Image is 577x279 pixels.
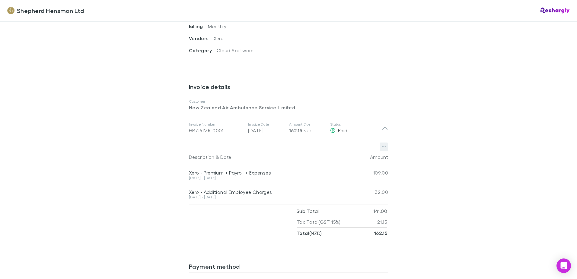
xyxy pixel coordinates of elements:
[374,230,387,236] strong: 162.15
[297,206,319,216] p: Sub Total
[217,47,253,53] span: Cloud Software
[297,216,341,227] p: Tax Total (GST 15%)
[189,151,349,163] div: &
[540,8,570,14] img: Rechargly Logo
[208,23,227,29] span: Monthly
[189,104,388,111] p: New Zealand Air Ambulance Service Limited
[7,7,14,14] img: Shepherd Hensman Ltd's Logo
[189,151,214,163] button: Description
[189,23,208,29] span: Billing
[189,122,243,127] p: Invoice Number
[189,263,388,272] h3: Payment method
[248,127,284,134] p: [DATE]
[248,122,284,127] p: Invoice Date
[352,182,388,202] div: 32.00
[377,216,387,227] p: 21.15
[220,151,231,163] button: Date
[189,170,352,176] div: Xero - Premium + Payroll + Expenses
[189,99,388,104] p: Customer
[189,127,243,134] div: HR7J6JMR-0001
[330,122,382,127] p: Status
[338,127,347,133] span: Paid
[189,195,352,199] div: [DATE] - [DATE]
[184,116,393,140] div: Invoice NumberHR7J6JMR-0001Invoice Date[DATE]Amount Due162.15 NZDStatusPaid
[189,47,217,53] span: Category
[17,6,84,15] span: Shepherd Hensman Ltd
[189,83,388,93] h3: Invoice details
[189,189,352,195] div: Xero - Additional Employee Charges
[189,35,214,41] span: Vendors
[556,258,571,273] div: Open Intercom Messenger
[374,206,387,216] p: 141.00
[297,230,309,236] strong: Total
[352,163,388,182] div: 109.00
[214,35,224,41] span: Xero
[189,176,352,180] div: [DATE] - [DATE]
[289,122,325,127] p: Amount Due
[304,129,312,133] span: NZD
[297,228,322,239] p: ( NZD )
[289,127,302,133] span: 162.15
